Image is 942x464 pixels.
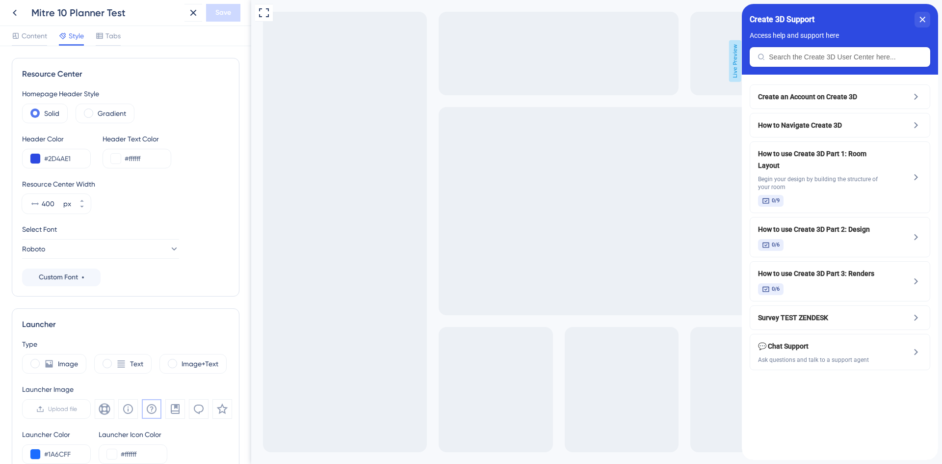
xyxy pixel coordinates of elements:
[30,281,38,289] span: 0/6
[22,338,229,350] div: Type
[478,40,490,82] span: Live Preview
[22,178,229,190] div: Resource Center Width
[22,383,232,395] div: Launcher Image
[99,429,167,440] div: Launcher Icon Color
[16,144,147,203] div: How to use Create 3D Part 1: Room Layout
[16,264,147,275] span: How to use Create 3D Part 3: Renders
[206,4,240,22] button: Save
[63,198,71,210] div: px
[16,219,147,231] span: How to use Create 3D Part 2: Design
[22,30,47,42] span: Content
[73,204,91,214] button: px
[44,108,59,119] label: Solid
[130,358,143,370] label: Text
[173,8,188,24] div: close resource center
[22,239,179,259] button: Roboto
[69,30,84,42] span: Style
[39,272,78,283] span: Custom Font
[16,171,147,187] span: Begin your design by building the structure of your room
[98,108,126,119] label: Gradient
[73,194,91,204] button: px
[16,264,147,291] div: How to use Create 3D Part 3: Renders
[215,7,231,19] span: Save
[58,358,78,370] label: Image
[8,27,97,35] span: Access help and support here
[48,405,77,413] span: Upload file
[182,358,218,370] label: Image+Text
[30,237,38,245] span: 0/6
[16,219,147,247] div: How to use Create 3D Part 2: Design
[16,144,147,167] span: How to use Create 3D Part 1: Room Layout
[22,133,91,145] div: Header Color
[16,336,147,348] span: 💬 Chat Support
[22,269,101,286] button: Custom Font
[105,30,121,42] span: Tabs
[8,8,73,23] span: Create 3D Support
[22,243,45,255] span: Roboto
[45,5,48,13] div: 3
[16,308,147,320] span: Survey TEST ZENDESK
[103,133,171,145] div: Header Text Color
[30,193,38,201] span: 0/9
[22,88,229,100] div: Homepage Header Style
[16,336,147,360] div: Chat Support
[27,49,181,57] input: Search the Create 3D User Center here...
[22,319,229,330] div: Launcher
[23,2,38,14] span: Help
[31,6,181,20] div: Mitre 10 Planner Test
[16,115,147,127] span: How to Navigate Create 3D
[22,223,229,235] div: Select Font
[42,198,61,210] input: px
[22,429,91,440] div: Launcher Color
[16,87,147,99] span: Create an Account on Create 3D
[16,352,147,360] span: Ask questions and talk to a support agent
[22,68,229,80] div: Resource Center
